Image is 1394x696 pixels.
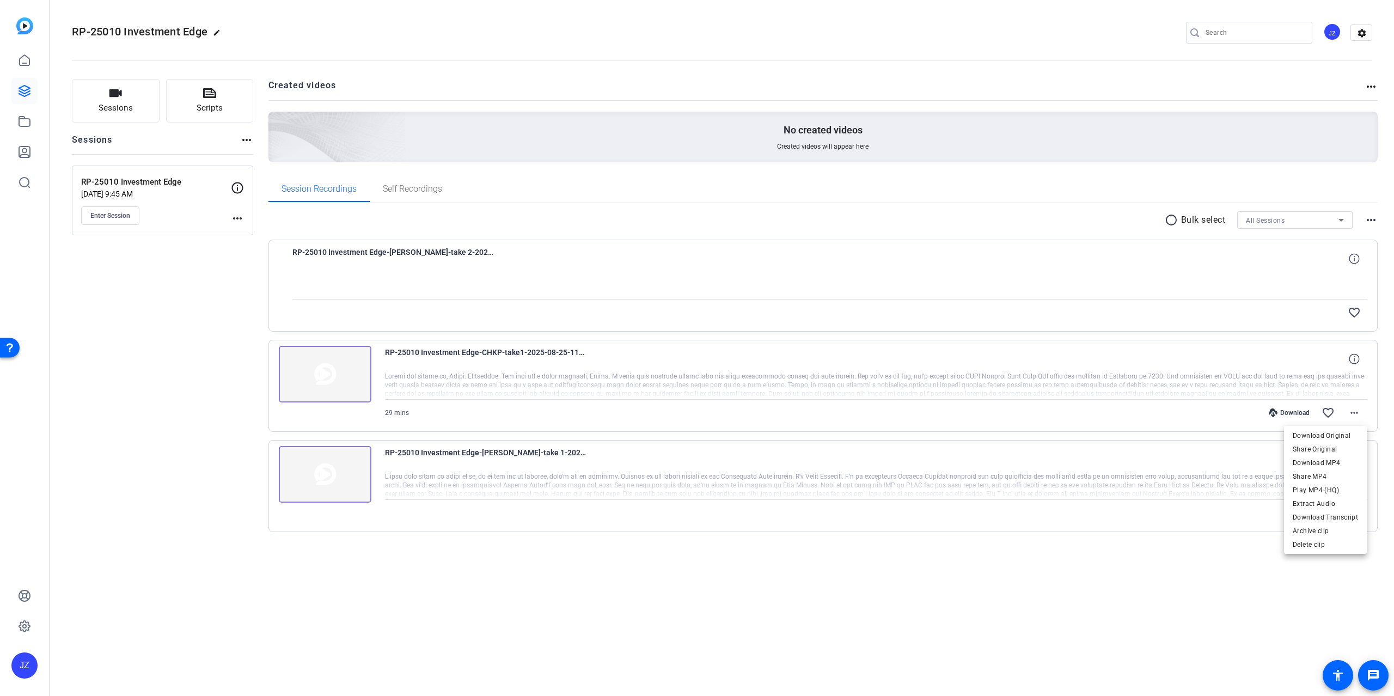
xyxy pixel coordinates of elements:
[1293,470,1358,483] span: Share MP4
[1293,484,1358,497] span: Play MP4 (HQ)
[1293,538,1358,551] span: Delete clip
[1293,511,1358,524] span: Download Transcript
[1293,497,1358,510] span: Extract Audio
[1293,429,1358,442] span: Download Original
[1293,456,1358,469] span: Download MP4
[1293,524,1358,538] span: Archive clip
[1293,443,1358,456] span: Share Original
